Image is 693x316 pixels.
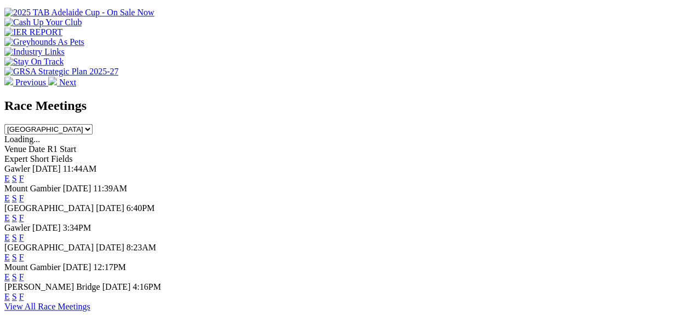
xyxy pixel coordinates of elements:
span: [PERSON_NAME] Bridge [4,282,100,291]
img: chevron-left-pager-white.svg [4,77,13,85]
img: Greyhounds As Pets [4,37,84,47]
span: [DATE] [63,184,91,193]
a: F [19,253,24,262]
a: E [4,272,10,282]
img: chevron-right-pager-white.svg [48,77,57,85]
h2: Race Meetings [4,98,689,113]
span: Gawler [4,223,30,232]
a: F [19,292,24,301]
span: [GEOGRAPHIC_DATA] [4,243,94,252]
img: Stay On Track [4,57,64,67]
a: S [12,292,17,301]
a: E [4,253,10,262]
span: 12:17PM [93,262,126,272]
span: Mount Gambier [4,184,61,193]
span: R1 Start [47,144,76,154]
span: [DATE] [63,262,91,272]
span: Short [30,154,49,163]
span: 8:23AM [127,243,156,252]
span: [DATE] [32,164,61,173]
img: 2025 TAB Adelaide Cup - On Sale Now [4,8,154,17]
a: Previous [4,78,48,87]
img: Cash Up Your Club [4,17,82,27]
a: F [19,233,24,242]
a: E [4,213,10,223]
a: F [19,194,24,203]
span: Mount Gambier [4,262,61,272]
span: Next [59,78,76,87]
a: E [4,292,10,301]
span: Fields [51,154,72,163]
a: S [12,272,17,282]
span: 3:34PM [63,223,91,232]
span: Gawler [4,164,30,173]
span: Loading... [4,134,40,144]
a: E [4,174,10,183]
a: S [12,213,17,223]
a: F [19,174,24,183]
a: S [12,194,17,203]
span: Venue [4,144,26,154]
a: S [12,233,17,242]
img: IER REPORT [4,27,62,37]
a: S [12,174,17,183]
a: F [19,213,24,223]
img: GRSA Strategic Plan 2025-27 [4,67,118,77]
span: 6:40PM [127,203,155,213]
span: 11:44AM [63,164,97,173]
a: S [12,253,17,262]
a: E [4,233,10,242]
a: F [19,272,24,282]
span: Date [28,144,45,154]
span: [DATE] [32,223,61,232]
img: Industry Links [4,47,65,57]
span: [DATE] [96,203,124,213]
a: View All Race Meetings [4,302,90,311]
span: [GEOGRAPHIC_DATA] [4,203,94,213]
span: Previous [15,78,46,87]
span: [DATE] [96,243,124,252]
span: Expert [4,154,28,163]
span: 11:39AM [93,184,127,193]
a: E [4,194,10,203]
span: [DATE] [102,282,131,291]
span: 4:16PM [133,282,161,291]
a: Next [48,78,76,87]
